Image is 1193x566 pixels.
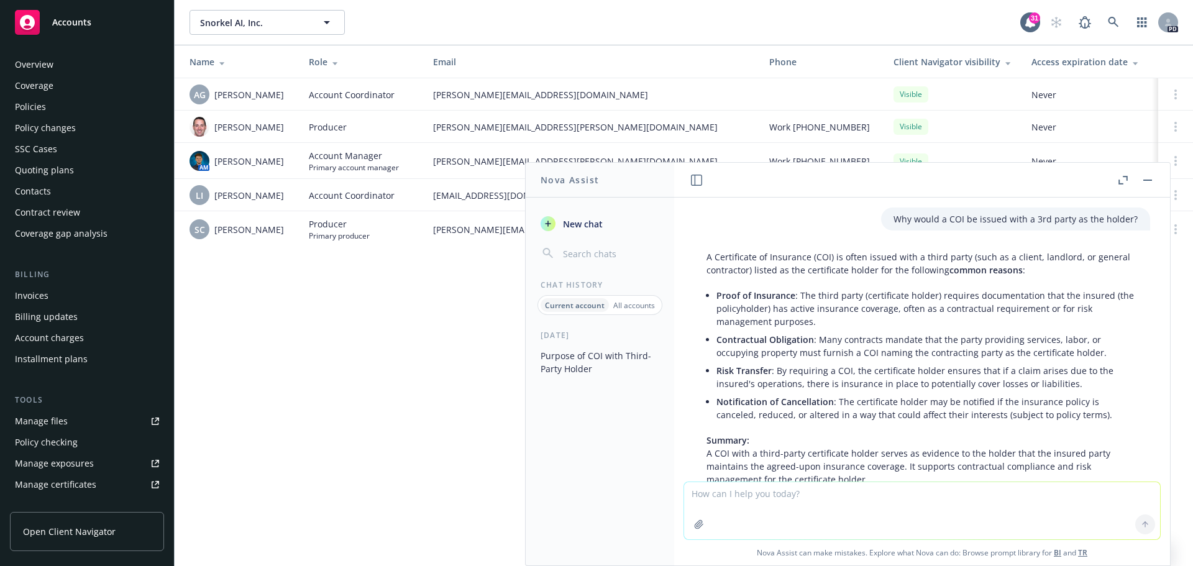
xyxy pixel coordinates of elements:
[716,396,834,408] span: Notification of Cancellation
[10,160,164,180] a: Quoting plans
[190,55,289,68] div: Name
[10,224,164,244] a: Coverage gap analysis
[1031,55,1148,68] div: Access expiration date
[10,475,164,495] a: Manage certificates
[1031,121,1148,134] span: Never
[716,290,795,301] span: Proof of Insurance
[15,496,73,516] div: Manage BORs
[1101,10,1126,35] a: Search
[10,454,164,473] a: Manage exposures
[214,88,284,101] span: [PERSON_NAME]
[23,525,116,538] span: Open Client Navigator
[10,139,164,159] a: SSC Cases
[190,151,209,171] img: photo
[526,330,674,340] div: [DATE]
[716,393,1138,424] li: : The certificate holder may be notified if the insurance policy is canceled, reduced, or altered...
[706,250,1138,276] p: A Certificate of Insurance (COI) is often issued with a third party (such as a client, landlord, ...
[10,328,164,348] a: Account charges
[1130,10,1154,35] a: Switch app
[10,432,164,452] a: Policy checking
[15,224,107,244] div: Coverage gap analysis
[894,212,1138,226] p: Why would a COI be issued with a 3rd party as the holder?
[15,97,46,117] div: Policies
[10,349,164,369] a: Installment plans
[15,349,88,369] div: Installment plans
[560,217,603,231] span: New chat
[433,189,749,202] span: [EMAIL_ADDRESS][DOMAIN_NAME]
[190,117,209,137] img: photo
[15,328,84,348] div: Account charges
[10,5,164,40] a: Accounts
[541,173,599,186] h1: Nova Assist
[309,55,413,68] div: Role
[15,139,57,159] div: SSC Cases
[1072,10,1097,35] a: Report a Bug
[10,203,164,222] a: Contract review
[536,212,664,235] button: New chat
[10,55,164,75] a: Overview
[15,118,76,138] div: Policy changes
[309,189,395,202] span: Account Coordinator
[15,76,53,96] div: Coverage
[10,76,164,96] a: Coverage
[10,411,164,431] a: Manage files
[190,10,345,35] button: Snorkel AI, Inc.
[894,119,928,134] div: Visible
[949,264,1023,276] span: common reasons
[10,394,164,406] div: Tools
[1029,12,1040,24] div: 31
[769,155,870,168] span: Work [PHONE_NUMBER]
[10,97,164,117] a: Policies
[15,411,68,431] div: Manage files
[716,286,1138,331] li: : The third party (certificate holder) requires documentation that the insured (the policyholder)...
[214,121,284,134] span: [PERSON_NAME]
[15,475,96,495] div: Manage certificates
[10,181,164,201] a: Contacts
[716,331,1138,362] li: : Many contracts mandate that the party providing services, labor, or occupying property must fur...
[194,223,205,236] span: SC
[769,55,874,68] div: Phone
[716,365,772,377] span: Risk Transfer
[1031,155,1148,168] span: Never
[1031,88,1148,101] span: Never
[433,55,749,68] div: Email
[10,307,164,327] a: Billing updates
[15,432,78,452] div: Policy checking
[15,203,80,222] div: Contract review
[200,16,308,29] span: Snorkel AI, Inc.
[433,121,749,134] span: [PERSON_NAME][EMAIL_ADDRESS][PERSON_NAME][DOMAIN_NAME]
[10,118,164,138] a: Policy changes
[560,245,659,262] input: Search chats
[613,300,655,311] p: All accounts
[526,280,674,290] div: Chat History
[10,496,164,516] a: Manage BORs
[15,181,51,201] div: Contacts
[1054,547,1061,558] a: BI
[214,155,284,168] span: [PERSON_NAME]
[309,121,347,134] span: Producer
[894,153,928,169] div: Visible
[15,160,74,180] div: Quoting plans
[10,268,164,281] div: Billing
[309,88,395,101] span: Account Coordinator
[716,362,1138,393] li: : By requiring a COI, the certificate holder ensures that if a claim arises due to the insured's ...
[309,231,370,241] span: Primary producer
[769,121,870,134] span: Work [PHONE_NUMBER]
[433,88,749,101] span: [PERSON_NAME][EMAIL_ADDRESS][DOMAIN_NAME]
[194,88,206,101] span: AG
[894,86,928,102] div: Visible
[536,345,664,379] button: Purpose of COI with Third-Party Holder
[214,189,284,202] span: [PERSON_NAME]
[309,149,399,162] span: Account Manager
[15,307,78,327] div: Billing updates
[706,434,1138,486] p: A COI with a third-party certificate holder serves as evidence to the holder that the insured par...
[15,286,48,306] div: Invoices
[214,223,284,236] span: [PERSON_NAME]
[545,300,605,311] p: Current account
[1078,547,1087,558] a: TR
[706,434,749,446] span: Summary:
[716,334,814,345] span: Contractual Obligation
[1044,10,1069,35] a: Start snowing
[309,162,399,173] span: Primary account manager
